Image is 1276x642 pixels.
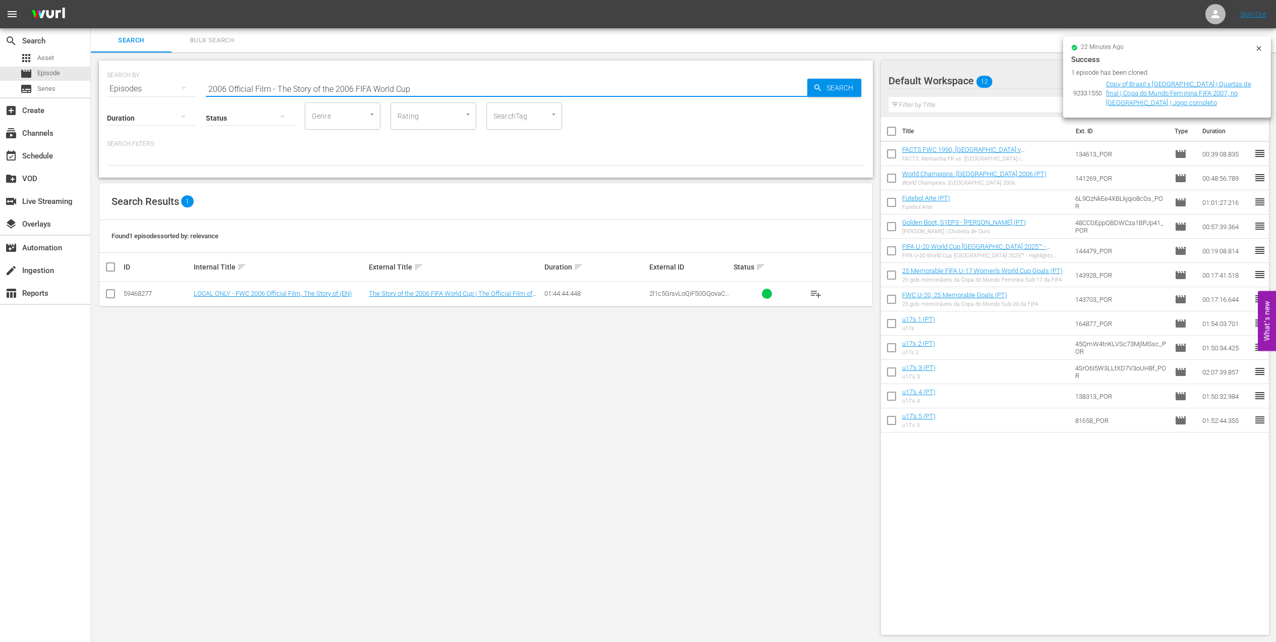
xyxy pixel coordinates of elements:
[124,290,191,297] div: 59468277
[902,398,935,404] div: u17's 4
[1175,390,1187,402] span: Episode
[1198,215,1254,239] td: 00:57:39.364
[369,290,536,305] a: The Story of the 2006 FIFA World Cup | The Official Film of the 2006 FIFA World Cup™
[1254,147,1266,159] span: reorder
[5,242,17,254] span: Automation
[976,71,992,92] span: 12
[902,340,935,347] a: u17s 2 (PT)
[1258,291,1276,351] button: Open Feedback Widget
[756,262,765,272] span: sort
[574,262,583,272] span: sort
[37,68,60,78] span: Episode
[902,219,1026,226] a: Golden Boot, S1EP3 - [PERSON_NAME] (PT)
[1175,245,1187,257] span: Episode
[5,218,17,230] span: Overlays
[1254,293,1266,305] span: reorder
[237,262,246,272] span: sort
[807,79,861,97] button: Search
[463,110,473,119] button: Open
[1198,408,1254,433] td: 01:52:44.355
[902,388,935,396] a: u17's 4 (PT)
[5,35,17,47] span: Search
[1198,311,1254,336] td: 01:54:03.701
[1175,414,1187,426] span: Episode
[822,79,861,97] span: Search
[194,290,352,297] a: LOCAL ONLY - FWC 2006 Official Film, The Story of (EN)
[181,195,194,207] span: 1
[1240,10,1266,18] a: Sign Out
[1071,142,1171,166] td: 134613_POR
[37,53,54,63] span: Asset
[1070,117,1169,145] th: Ext. ID
[902,204,950,210] div: Futebol Arte
[1198,190,1254,215] td: 01:01:27.216
[178,35,246,46] span: Bulk Search
[1071,408,1171,433] td: 81658_POR
[20,52,32,64] span: Asset
[1254,269,1266,281] span: reorder
[1071,384,1171,408] td: 138313_POR
[5,104,17,117] span: add_box
[1254,365,1266,378] span: reorder
[1071,166,1171,190] td: 141269_POR
[1198,166,1254,190] td: 00:48:56.789
[1196,117,1257,145] th: Duration
[649,263,731,271] div: External ID
[5,173,17,185] span: VOD
[1081,43,1124,51] span: 22 minutes ago
[1071,68,1252,78] div: 1 episode has been cloned
[1254,317,1266,329] span: reorder
[804,282,828,306] button: playlist_add
[1254,220,1266,232] span: reorder
[544,261,646,273] div: Duration
[5,150,17,162] span: Schedule
[902,373,935,380] div: u17's 3
[649,290,729,305] span: 2l1c5GrsvLoQiF50GQovaC_ENG
[902,252,1067,259] div: FIFA U-20 World Cup [GEOGRAPHIC_DATA] 2025™ - Highlights Quartas de final
[1071,54,1263,66] div: Success
[1071,190,1171,215] td: 6L9OzNkEe4XBLkjqio8cGs_POR
[6,8,18,20] span: menu
[1169,117,1196,145] th: Type
[1175,317,1187,330] span: Episode
[1198,239,1254,263] td: 00:19:08.814
[1071,78,1104,110] td: 92331550
[902,277,1063,283] div: 25 gols memoráveis da Copa do Mundo Feminina Sub-17 da FIFA
[1254,196,1266,208] span: reorder
[20,83,32,95] span: Series
[5,287,17,299] span: Reports
[902,325,935,332] div: u17s
[194,261,366,273] div: Internal Title
[902,117,1070,145] th: Title
[889,67,1247,95] div: Default Workspace
[1071,311,1171,336] td: 164877_POR
[1198,263,1254,287] td: 00:17:41.518
[112,232,218,240] span: Found 1 episodes sorted by: relevance
[20,68,32,80] span: Episode
[902,228,1026,235] div: [PERSON_NAME] | Chuteira de Ouro
[1071,239,1171,263] td: 144479_POR
[1254,341,1266,353] span: reorder
[549,110,559,119] button: Open
[902,146,1025,161] a: FACTS FWC 1990, [GEOGRAPHIC_DATA] v [GEOGRAPHIC_DATA] (PT)
[37,84,56,94] span: Series
[112,195,179,207] span: Search Results
[1198,360,1254,384] td: 02:07:39.857
[1071,287,1171,311] td: 143703_POR
[902,155,1067,162] div: FACTS: Alemanha FR vs. [GEOGRAPHIC_DATA] | [GEOGRAPHIC_DATA] 1990
[734,261,801,273] div: Status
[1106,80,1251,106] a: Copy of Brasil x [GEOGRAPHIC_DATA] | Quartas de final | Copa do Mundo Feminina FIFA 2007, no [GEO...
[902,349,935,356] div: u17s 2
[902,422,935,429] div: u17's 5
[24,3,73,26] img: ans4CAIJ8jUAAAAAAAAAAAAAAAAAAAAAAAAgQb4GAAAAAAAAAAAAAAAAAAAAAAAAJMjXAAAAAAAAAAAAAAAAAAAAAAAAgAT5G...
[1071,336,1171,360] td: 45QmW4tnKLVSc73MjlMSsc_POR
[1198,142,1254,166] td: 00:39:08.835
[1175,366,1187,378] span: Episode
[1071,215,1171,239] td: 48CCGEppQBDWCza1BPJp41_POR
[1175,196,1187,208] span: Episode
[107,140,865,148] p: Search Filters:
[1254,172,1266,184] span: reorder
[544,290,646,297] div: 01:44:44.448
[1198,336,1254,360] td: 01:50:34.425
[107,75,196,103] div: Episodes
